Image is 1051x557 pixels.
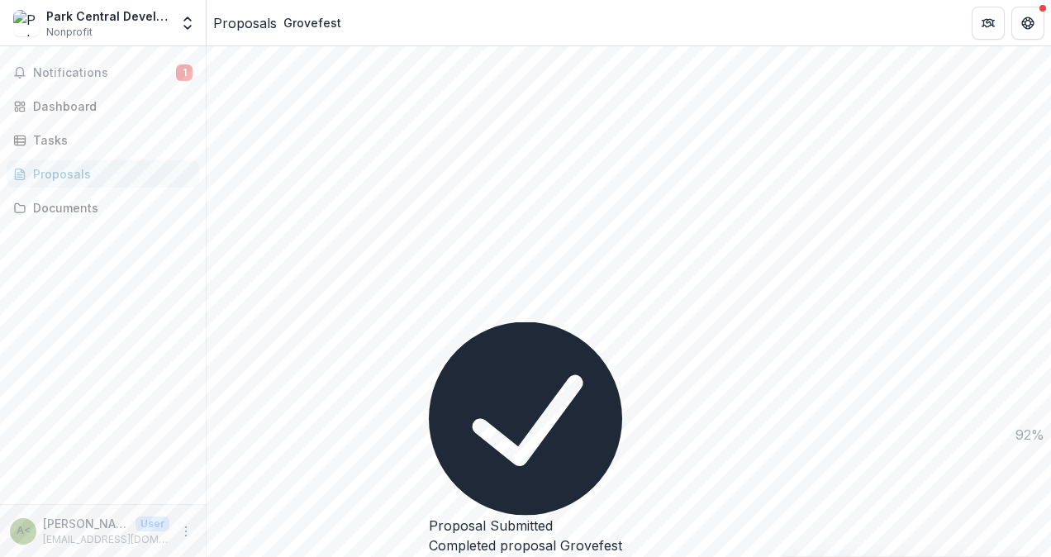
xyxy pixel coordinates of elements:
[46,7,169,25] div: Park Central Development Corporation
[7,93,199,120] a: Dashboard
[1015,425,1044,445] p: 92 %
[1011,7,1044,40] button: Get Help
[7,60,199,86] button: Notifications1
[176,64,193,81] span: 1
[33,165,186,183] div: Proposals
[17,526,31,536] div: Abdul-Kaba Abdullah <abdul@pcd-stl.org>
[33,98,186,115] div: Dashboard
[7,126,199,154] a: Tasks
[283,14,341,31] div: Grovefest
[176,7,199,40] button: Open entity switcher
[13,10,40,36] img: Park Central Development Corporation
[213,11,348,35] nav: breadcrumb
[213,13,277,33] a: Proposals
[7,194,199,221] a: Documents
[43,515,129,532] p: [PERSON_NAME] <[PERSON_NAME][EMAIL_ADDRESS][DOMAIN_NAME]>
[46,25,93,40] span: Nonprofit
[7,160,199,188] a: Proposals
[972,7,1005,40] button: Partners
[33,199,186,217] div: Documents
[136,517,169,531] p: User
[43,532,169,547] p: [EMAIL_ADDRESS][DOMAIN_NAME]
[33,66,176,80] span: Notifications
[33,131,186,149] div: Tasks
[176,521,196,541] button: More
